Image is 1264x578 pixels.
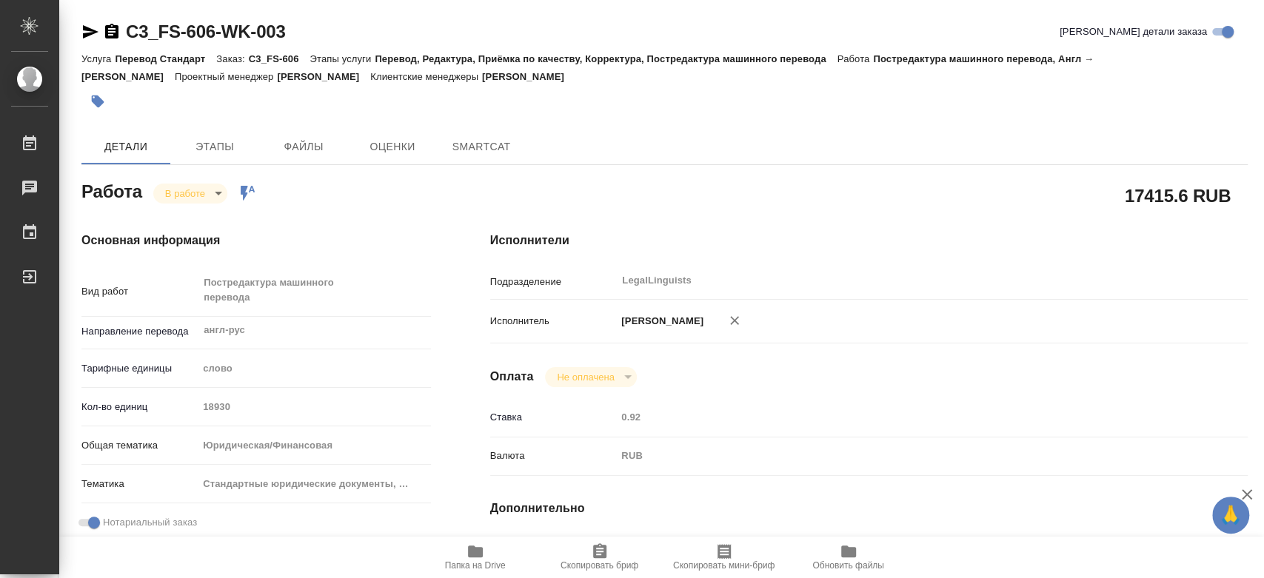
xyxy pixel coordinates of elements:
[490,232,1248,249] h4: Исполнители
[490,448,617,463] p: Валюта
[249,53,310,64] p: C3_FS-606
[445,560,506,571] span: Папка на Drive
[490,410,617,425] p: Ставка
[786,537,911,578] button: Обновить файлы
[812,560,884,571] span: Обновить файлы
[90,138,161,156] span: Детали
[277,71,370,82] p: [PERSON_NAME]
[81,477,198,491] p: Тематика
[490,275,617,289] p: Подразделение
[552,371,618,383] button: Не оплачена
[81,324,198,339] p: Направление перевода
[115,53,216,64] p: Перевод Стандарт
[1060,24,1207,39] span: [PERSON_NAME] детали заказа
[81,53,115,64] p: Услуга
[198,433,430,458] div: Юридическая/Финансовая
[545,367,636,387] div: В работе
[370,71,482,82] p: Клиентские менеджеры
[216,53,248,64] p: Заказ:
[103,515,197,530] span: Нотариальный заказ
[1125,183,1231,208] h2: 17415.6 RUB
[413,537,538,578] button: Папка на Drive
[81,232,431,249] h4: Основная информация
[198,471,430,497] div: Стандартные юридические документы, договоры, уставы
[490,314,617,329] p: Исполнитель
[310,53,375,64] p: Этапы услуги
[357,138,428,156] span: Оценки
[198,396,430,417] input: Пустое поле
[616,314,703,329] p: [PERSON_NAME]
[616,443,1184,468] div: RUB
[179,138,250,156] span: Этапы
[198,356,430,381] div: слово
[490,500,1248,517] h4: Дополнительно
[81,23,99,41] button: Скопировать ссылку для ЯМессенджера
[375,53,837,64] p: Перевод, Редактура, Приёмка по качеству, Корректура, Постредактура машинного перевода
[81,85,114,118] button: Добавить тэг
[175,71,277,82] p: Проектный менеджер
[490,368,534,386] h4: Оплата
[1218,500,1243,531] span: 🙏
[673,560,775,571] span: Скопировать мини-бриф
[126,21,286,41] a: C3_FS-606-WK-003
[81,361,198,376] p: Тарифные единицы
[161,187,210,200] button: В работе
[1212,497,1249,534] button: 🙏
[662,537,786,578] button: Скопировать мини-бриф
[268,138,339,156] span: Файлы
[81,177,142,204] h2: Работа
[103,23,121,41] button: Скопировать ссылку
[446,138,517,156] span: SmartCat
[561,560,638,571] span: Скопировать бриф
[153,184,227,204] div: В работе
[837,53,874,64] p: Работа
[538,537,662,578] button: Скопировать бриф
[482,71,575,82] p: [PERSON_NAME]
[81,284,198,299] p: Вид работ
[616,406,1184,428] input: Пустое поле
[81,400,198,414] p: Кол-во единиц
[81,438,198,453] p: Общая тематика
[718,304,751,337] button: Удалить исполнителя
